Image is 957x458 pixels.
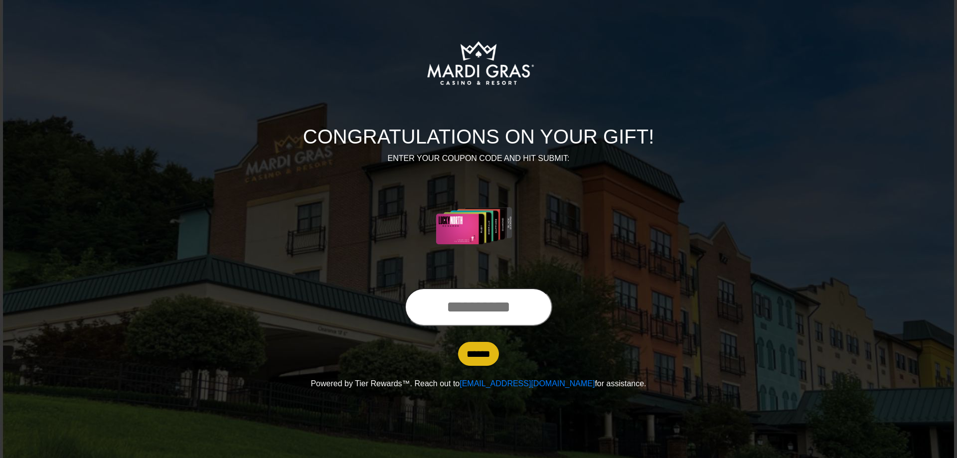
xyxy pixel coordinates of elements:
span: Powered by Tier Rewards™. Reach out to for assistance. [311,379,646,388]
p: ENTER YOUR COUPON CODE AND HIT SUBMIT: [202,153,755,164]
h1: CONGRATULATIONS ON YOUR GIFT! [202,125,755,149]
a: [EMAIL_ADDRESS][DOMAIN_NAME] [460,379,595,388]
img: Center Image [412,176,545,276]
img: Logo [390,13,567,113]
